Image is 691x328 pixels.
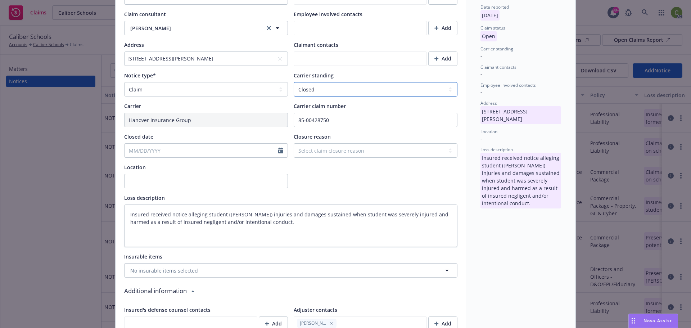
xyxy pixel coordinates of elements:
span: Loss description [124,194,165,201]
span: [PERSON_NAME] [300,320,326,327]
span: Employee involved contacts [294,11,362,18]
span: Claimant contacts [294,41,338,48]
span: Claim status [480,25,505,31]
span: Date reported [480,4,509,10]
button: [STREET_ADDRESS][PERSON_NAME] [124,51,288,66]
button: Add [428,51,457,66]
span: Carrier standing [294,72,334,79]
span: Open [480,33,497,40]
span: - [480,53,482,59]
span: Loss description [480,147,513,153]
span: Employee involved contacts [480,82,536,88]
div: Additional information [124,280,457,301]
span: Address [480,100,497,106]
a: clear selection [265,24,273,32]
div: Drag to move [629,314,638,328]
span: [STREET_ADDRESS][PERSON_NAME] [480,108,561,115]
span: Insurable items [124,253,162,260]
div: Add [434,21,451,35]
input: MM/DD/YYYY [125,144,278,157]
p: [STREET_ADDRESS][PERSON_NAME] [480,106,561,124]
button: Add [428,21,457,35]
span: Nova Assist [643,318,672,324]
span: Claimant contacts [480,64,516,70]
span: Carrier claim number [294,103,346,109]
span: - [480,71,482,77]
span: Carrier standing [480,46,513,52]
svg: Calendar [278,148,283,153]
button: Nova Assist [628,314,678,328]
span: - [480,89,482,95]
p: [DATE] [480,10,500,21]
div: Add [434,52,451,66]
span: Address [124,41,144,48]
span: - [480,135,482,142]
span: Claim consultant [124,11,166,18]
p: Insured received notice alleging student ([PERSON_NAME]) injuries and damages sustained when stud... [480,153,561,208]
span: No insurable items selected [130,267,198,274]
span: Location [480,129,497,135]
span: Carrier [124,103,141,109]
span: Adjuster contacts [294,306,337,313]
span: Insured's defense counsel contacts [124,306,211,313]
textarea: Insured received notice alleging student ([PERSON_NAME]) injuries and damages sustained when stud... [124,205,457,247]
span: Location [124,164,146,171]
span: [PERSON_NAME] [130,24,259,32]
button: [PERSON_NAME]clear selection [124,21,288,35]
p: Open [480,31,497,41]
div: [STREET_ADDRESS][PERSON_NAME] [127,55,277,62]
button: No insurable items selected [124,263,457,278]
span: Closure reason [294,133,331,140]
div: Additional information [124,280,187,301]
span: Closed date [124,133,153,140]
span: Insured received notice alleging student ([PERSON_NAME]) injuries and damages sustained when stud... [480,154,561,161]
span: Notice type* [124,72,156,79]
span: [DATE] [480,12,500,19]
